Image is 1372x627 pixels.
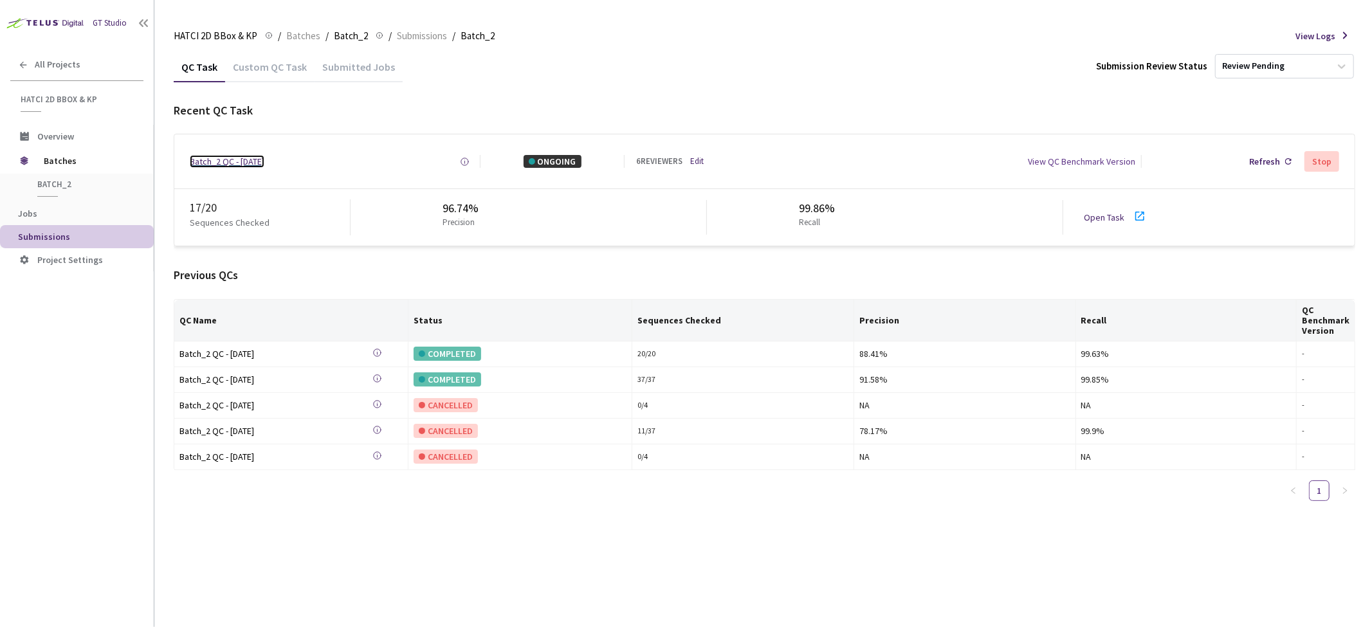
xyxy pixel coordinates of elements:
th: Sequences Checked [632,300,854,341]
div: 99.85% [1081,372,1291,386]
th: QC Name [174,300,408,341]
button: left [1283,480,1304,501]
div: Batch_2 QC - [DATE] [179,450,360,464]
span: Jobs [18,208,37,219]
div: GT Studio [93,17,127,30]
div: 11 / 37 [637,425,848,437]
div: Custom QC Task [225,60,315,82]
div: COMPLETED [414,347,481,361]
div: NA [1081,398,1291,412]
a: Batch_2 QC - [DATE] [179,372,360,387]
div: - [1302,451,1349,463]
span: Project Settings [37,254,103,266]
a: Open Task [1084,212,1124,223]
span: Batches [44,148,132,174]
a: 1 [1310,481,1329,500]
div: - [1302,425,1349,437]
a: Submissions [394,28,450,42]
span: Batch_2 [334,28,368,44]
a: Batches [284,28,323,42]
span: View Logs [1295,30,1335,42]
div: COMPLETED [414,372,481,386]
div: Batch_2 QC - [DATE] [179,398,360,412]
li: Next Page [1335,480,1355,501]
span: right [1341,487,1349,495]
div: NA [859,450,1070,464]
div: 78.17% [859,424,1070,438]
p: Recall [799,217,830,229]
th: QC Benchmark Version [1297,300,1355,341]
p: Sequences Checked [190,216,270,229]
a: Batch_2 QC - [DATE] [179,424,360,439]
div: 99.86% [799,200,835,217]
div: Submission Review Status [1096,59,1207,73]
div: 20 / 20 [637,348,848,360]
li: / [389,28,392,44]
div: CANCELLED [414,398,478,412]
div: NA [1081,450,1291,464]
div: 96.74% [443,200,480,217]
li: Previous Page [1283,480,1304,501]
span: Batches [286,28,320,44]
div: Recent QC Task [174,102,1355,119]
li: / [452,28,455,44]
div: ONGOING [524,155,581,168]
div: NA [859,398,1070,412]
li: 1 [1309,480,1330,501]
div: 99.63% [1081,347,1291,361]
span: HATCI 2D BBox & KP [174,28,257,44]
span: Overview [37,131,74,142]
div: Stop [1312,156,1331,167]
li: / [325,28,329,44]
th: Status [408,300,632,341]
div: - [1302,348,1349,360]
a: Edit [690,156,704,168]
div: 6 REVIEWERS [636,156,682,168]
div: CANCELLED [414,450,478,464]
div: 17 / 20 [190,199,350,216]
div: 0 / 4 [637,399,848,412]
span: Batch_2 [37,179,133,190]
div: 37 / 37 [637,374,848,386]
div: Batch_2 QC - [DATE] [179,347,360,361]
div: Previous QCs [174,267,1355,284]
th: Precision [854,300,1076,341]
a: Batch_2 QC - [DATE] [179,347,360,361]
div: 0 / 4 [637,451,848,463]
div: Refresh [1249,155,1280,168]
span: Submissions [18,231,70,242]
div: - [1302,374,1349,386]
a: Batch_2 QC - [DATE] [190,155,264,168]
div: View QC Benchmark Version [1029,155,1136,168]
p: Precision [443,217,475,229]
span: HATCI 2D BBox & KP [21,94,136,105]
div: CANCELLED [414,424,478,438]
div: 99.9% [1081,424,1291,438]
div: Batch_2 QC - [DATE] [179,424,360,438]
div: Review Pending [1222,60,1285,73]
div: Submitted Jobs [315,60,403,82]
div: 88.41% [859,347,1070,361]
span: All Projects [35,59,80,70]
th: Recall [1076,300,1297,341]
div: 91.58% [859,372,1070,386]
span: left [1290,487,1297,495]
span: Submissions [397,28,447,44]
button: right [1335,480,1355,501]
div: QC Task [174,60,225,82]
li: / [278,28,281,44]
span: Batch_2 [461,28,495,44]
div: - [1302,399,1349,412]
